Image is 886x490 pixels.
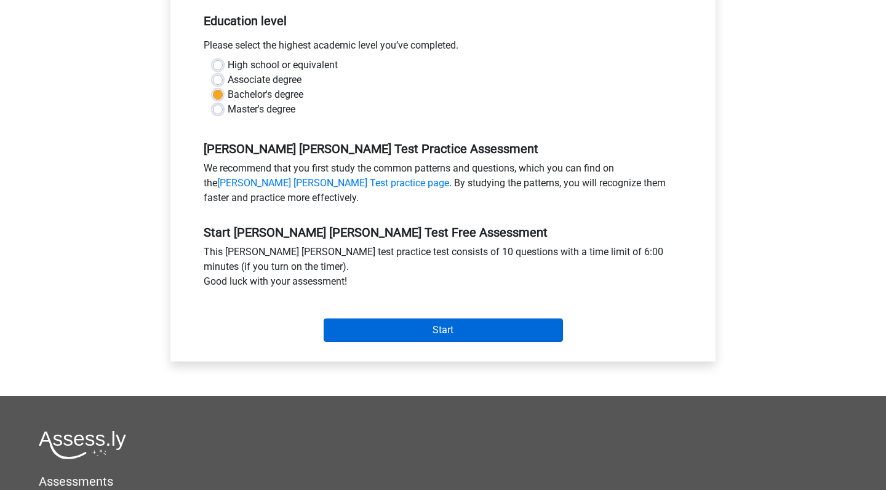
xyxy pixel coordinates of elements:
h5: Start [PERSON_NAME] [PERSON_NAME] Test Free Assessment [204,225,682,240]
label: Bachelor's degree [228,87,303,102]
img: Assessly logo [39,430,126,459]
div: This [PERSON_NAME] [PERSON_NAME] test practice test consists of 10 questions with a time limit of... [194,245,692,294]
h5: [PERSON_NAME] [PERSON_NAME] Test Practice Assessment [204,141,682,156]
a: [PERSON_NAME] [PERSON_NAME] Test practice page [217,177,449,189]
h5: Assessments [39,474,847,489]
div: We recommend that you first study the common patterns and questions, which you can find on the . ... [194,161,692,210]
h5: Education level [204,9,682,33]
label: High school or equivalent [228,58,338,73]
div: Please select the highest academic level you’ve completed. [194,38,692,58]
input: Start [324,318,563,342]
label: Associate degree [228,73,301,87]
label: Master's degree [228,102,295,117]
